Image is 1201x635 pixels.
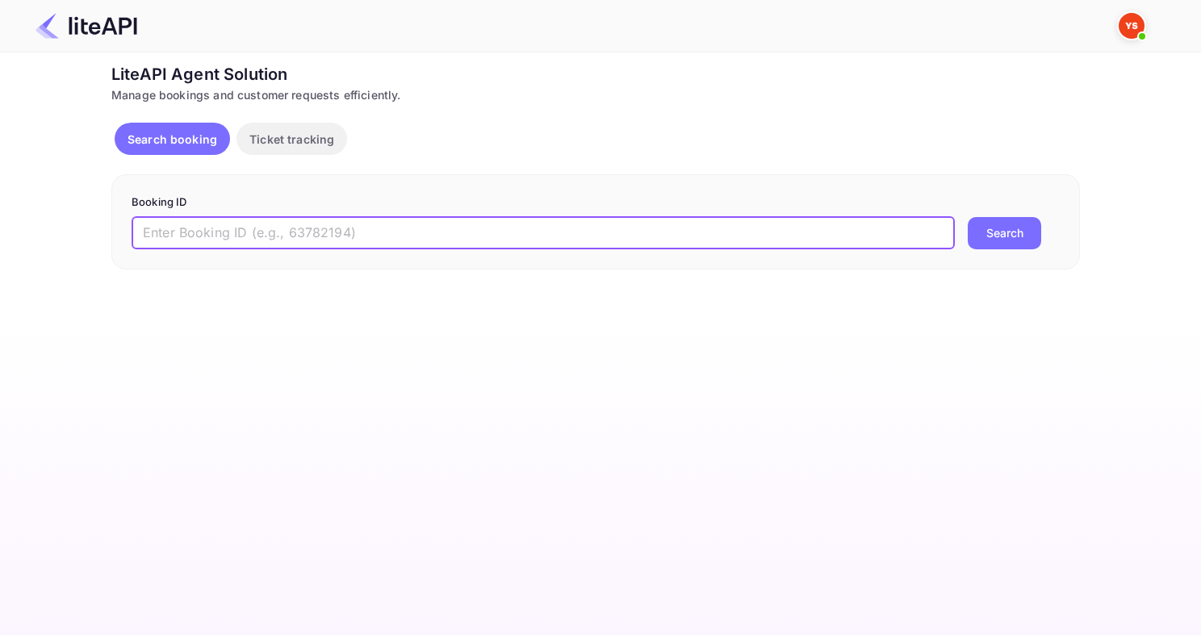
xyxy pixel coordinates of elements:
p: Search booking [128,131,217,148]
img: Yandex Support [1119,13,1145,39]
button: Search [968,217,1041,249]
p: Ticket tracking [249,131,334,148]
input: Enter Booking ID (e.g., 63782194) [132,217,955,249]
img: LiteAPI Logo [36,13,137,39]
div: LiteAPI Agent Solution [111,62,1080,86]
p: Booking ID [132,194,1060,211]
div: Manage bookings and customer requests efficiently. [111,86,1080,103]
